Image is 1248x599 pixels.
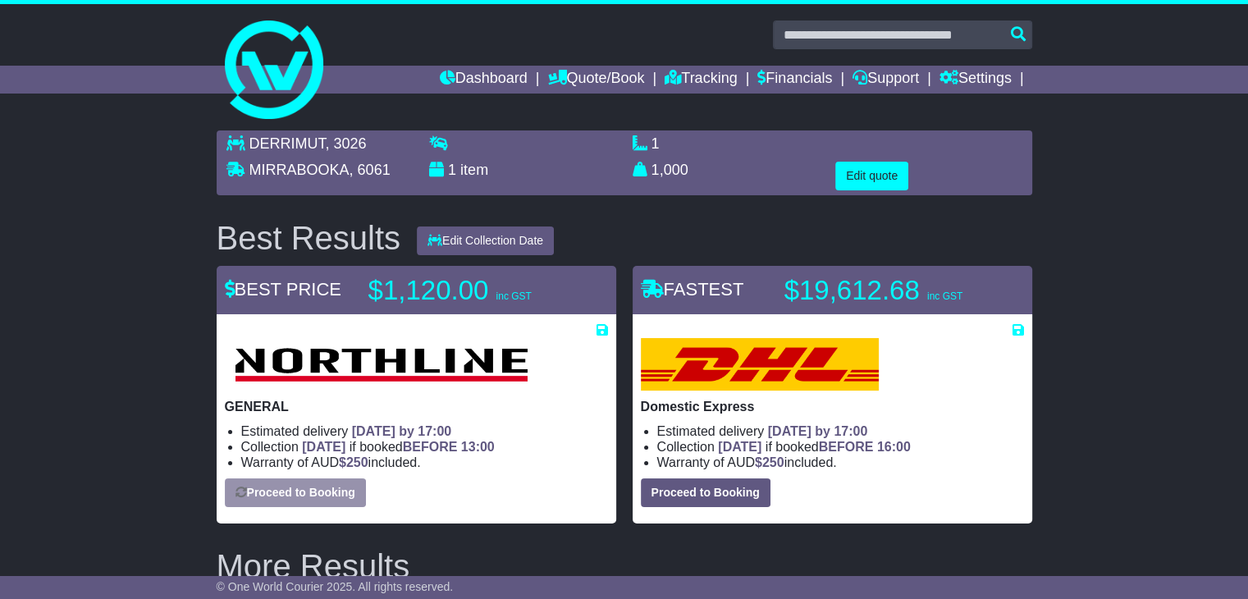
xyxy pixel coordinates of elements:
span: inc GST [927,290,962,302]
button: Edit Collection Date [417,226,554,255]
span: MIRRABOOKA [249,162,350,178]
a: Quote/Book [547,66,644,94]
span: 13:00 [461,440,495,454]
li: Estimated delivery [657,423,1024,439]
span: FASTEST [641,279,744,299]
span: BEFORE [819,440,874,454]
li: Collection [241,439,608,455]
a: Dashboard [440,66,528,94]
p: GENERAL [225,399,608,414]
span: [DATE] by 17:00 [768,424,868,438]
span: © One World Courier 2025. All rights reserved. [217,580,454,593]
span: BEST PRICE [225,279,341,299]
span: 250 [346,455,368,469]
h2: More Results [217,548,1032,584]
button: Edit quote [835,162,908,190]
button: Proceed to Booking [225,478,366,507]
a: Financials [757,66,832,94]
span: inc GST [496,290,531,302]
span: [DATE] by 17:00 [352,424,452,438]
span: [DATE] [718,440,761,454]
span: , 3026 [326,135,367,152]
span: $ [755,455,784,469]
span: 16:00 [877,440,911,454]
img: DHL: Domestic Express [641,338,879,391]
span: 1 [448,162,456,178]
span: if booked [718,440,910,454]
div: Best Results [208,220,409,256]
button: Proceed to Booking [641,478,770,507]
a: Settings [939,66,1012,94]
span: DERRIMUT [249,135,326,152]
span: , 6061 [350,162,391,178]
span: if booked [302,440,494,454]
li: Warranty of AUD included. [657,455,1024,470]
a: Tracking [665,66,737,94]
span: 1 [651,135,660,152]
li: Warranty of AUD included. [241,455,608,470]
span: BEFORE [403,440,458,454]
span: 1,000 [651,162,688,178]
li: Collection [657,439,1024,455]
p: Domestic Express [641,399,1024,414]
li: Estimated delivery [241,423,608,439]
span: [DATE] [302,440,345,454]
a: Support [853,66,919,94]
span: 250 [762,455,784,469]
span: $ [339,455,368,469]
p: $19,612.68 [784,274,990,307]
p: $1,120.00 [368,274,574,307]
img: Northline Distribution: GENERAL [225,338,537,391]
span: item [460,162,488,178]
